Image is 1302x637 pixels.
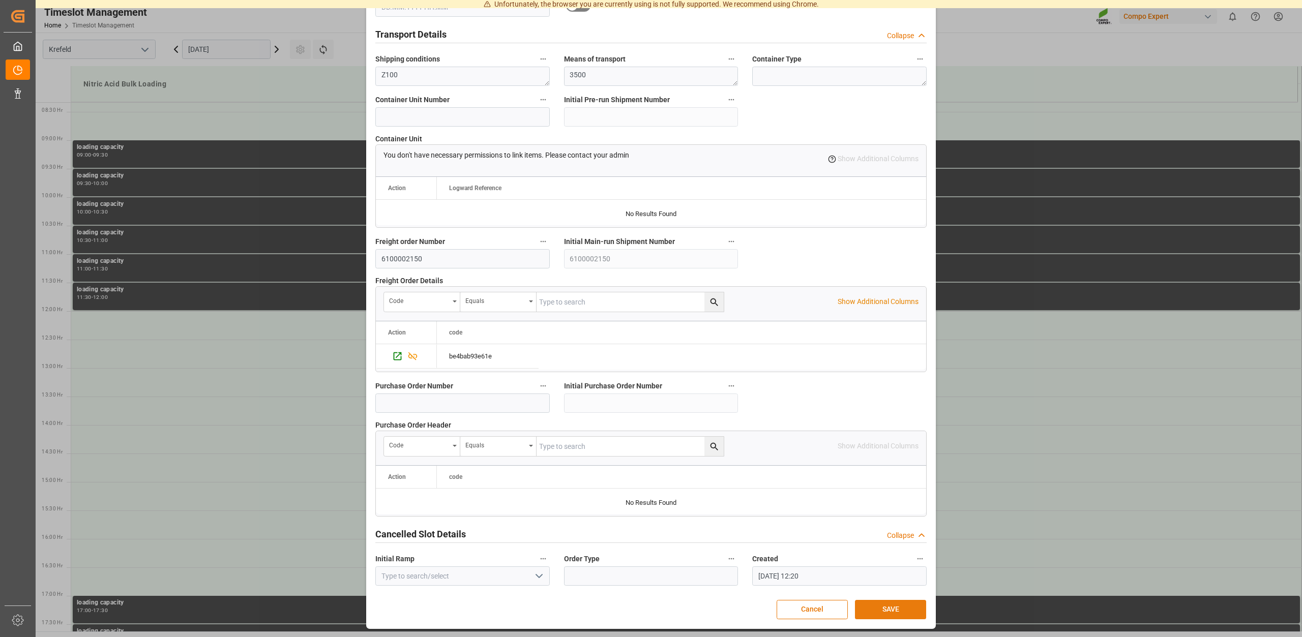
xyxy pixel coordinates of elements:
h2: Transport Details [375,27,447,41]
span: Initial Pre-run Shipment Number [564,95,670,105]
span: Purchase Order Header [375,420,451,431]
p: You don't have necessary permissions to link items. Please contact your admin [383,150,629,161]
div: code [389,294,449,306]
button: Cancel [777,600,848,619]
span: code [449,329,462,336]
span: code [449,473,462,480]
input: Type to search [537,292,724,312]
input: Type to search/select [375,566,550,586]
p: Show Additional Columns [838,296,919,307]
button: Initial Pre-run Shipment Number [725,93,738,106]
button: Initial Ramp [537,552,550,565]
button: open menu [384,292,460,312]
button: open menu [460,437,537,456]
span: Initial Ramp [375,554,415,564]
input: DD.MM.YYYY HH:MM [752,566,927,586]
span: Container Type [752,54,802,65]
button: Initial Purchase Order Number [725,379,738,392]
button: Created [913,552,927,565]
button: Order Type [725,552,738,565]
button: open menu [384,437,460,456]
div: Press SPACE to select this row. [437,344,539,369]
button: search button [704,292,724,312]
button: Container Type [913,52,927,66]
button: search button [704,437,724,456]
span: Logward Reference [449,185,501,192]
span: Order Type [564,554,600,564]
button: Means of transport [725,52,738,66]
div: Equals [465,438,525,450]
button: Freight order Number [537,235,550,248]
button: SAVE [855,600,926,619]
div: Press SPACE to select this row. [376,344,437,369]
button: Initial Main-run Shipment Number [725,235,738,248]
span: Initial Main-run Shipment Number [564,236,675,247]
span: Initial Purchase Order Number [564,381,662,391]
span: Created [752,554,778,564]
textarea: 3500 [564,67,738,86]
button: Purchase Order Number [537,379,550,392]
button: Container Unit Number [537,93,550,106]
span: Purchase Order Number [375,381,453,391]
span: Freight order Number [375,236,445,247]
div: Collapse [887,530,914,541]
div: code [389,438,449,450]
input: Type to search [537,437,724,456]
div: be4bab93e61e [437,344,539,368]
h2: Cancelled Slot Details [375,527,466,541]
span: Freight Order Details [375,276,443,286]
textarea: Z100 [375,67,550,86]
span: Shipping conditions [375,54,440,65]
div: Equals [465,294,525,306]
span: Means of transport [564,54,626,65]
button: Shipping conditions [537,52,550,66]
button: open menu [460,292,537,312]
div: Action [388,329,406,336]
div: Action [388,185,406,192]
div: Action [388,473,406,480]
span: Container Unit Number [375,95,450,105]
div: Collapse [887,31,914,41]
span: Container Unit [375,134,422,144]
button: open menu [530,568,546,584]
